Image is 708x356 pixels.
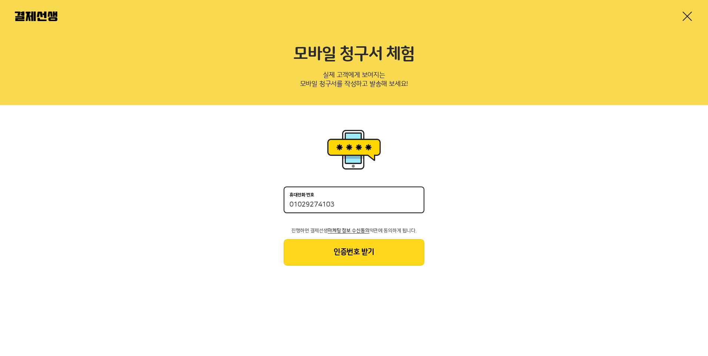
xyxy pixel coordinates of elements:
img: 휴대폰인증 이미지 [324,127,384,172]
p: 실제 고객에게 보여지는 모바일 청구서를 작성하고 발송해 보세요! [15,69,693,93]
h2: 모바일 청구서 체험 [15,44,693,64]
button: 인증번호 받기 [284,239,424,266]
p: 휴대전화 번호 [290,192,314,198]
span: 마케팅 정보 수신동의 [328,228,369,233]
input: 휴대전화 번호 [290,201,418,209]
p: 진행하면 결제선생 약관에 동의하게 됩니다. [284,228,424,233]
img: 결제선생 [15,11,57,21]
